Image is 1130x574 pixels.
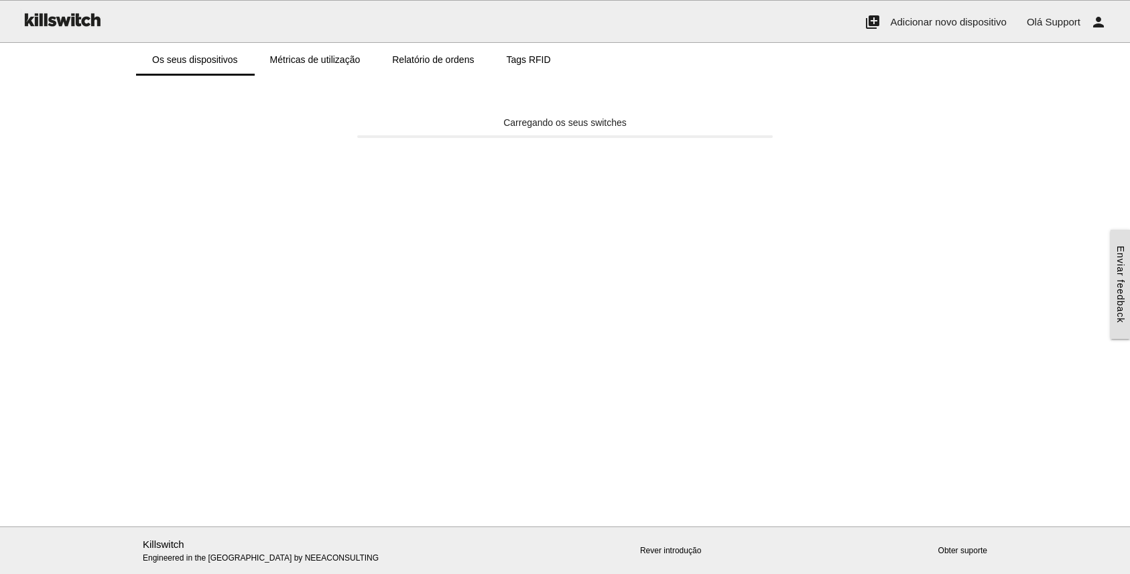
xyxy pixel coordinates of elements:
p: Engineered in the [GEOGRAPHIC_DATA] by NEEACONSULTING [143,537,416,565]
a: Killswitch [143,539,184,550]
div: Carregando os seus switches [357,116,773,130]
a: Tags RFID [490,44,566,76]
i: add_to_photos [865,1,881,44]
span: Support [1045,16,1080,27]
a: Os seus dispositivos [136,44,254,76]
a: Obter suporte [938,546,987,555]
img: ks-logo-black-160-b.png [20,1,103,38]
a: Relatório de ordens [376,44,490,76]
span: Adicionar novo dispositivo [891,16,1007,27]
a: Métricas de utilização [254,44,377,76]
a: Rever introdução [640,546,701,555]
i: person [1090,1,1107,44]
span: Olá [1027,16,1042,27]
a: Enviar feedback [1111,230,1130,339]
